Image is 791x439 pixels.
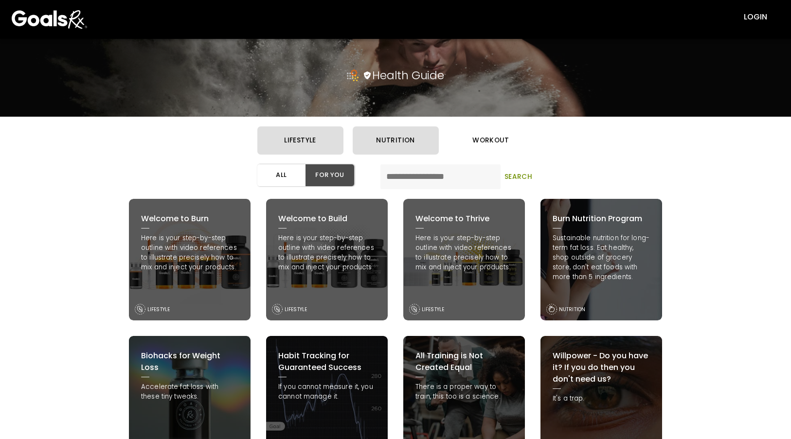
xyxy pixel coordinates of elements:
h3: Burn Nutrition Program [553,213,650,225]
button: nutrition [353,126,439,155]
p: Here is your step-by-step outline with video references to illustrate precisely how to mix and in... [141,233,238,272]
p: Sustainable nutrition for long-term fat loss. Eat healthy, shop outside of grocery store, don't e... [553,233,650,282]
img: lifestyle-logo.195ea7b6.svg [409,304,420,315]
h3: Habit Tracking for Guaranteed Success [278,350,376,373]
p: It's a trap. [553,394,650,404]
p: Here is your step-by-step outline with video references to illustrate precisely how to mix and in... [278,233,376,272]
button: For You [306,164,354,186]
img: lifestyle-logo.195ea7b6.svg [272,304,283,315]
img: nutrition-logo.1a55da5b.svg [546,304,557,315]
h3: Welcome to Build [278,213,376,225]
button: workout [448,126,534,155]
h3: All Training is Not Created Equal [415,350,513,373]
p: LIFESTYLE [285,306,307,313]
img: three-products-icon.e2ed2d85.png [347,70,359,81]
h3: Willpower - Do you have it? If you do then you don't need us? [553,350,650,385]
p: LIFESTYLE [147,306,170,313]
img: shield.c492ffd1.svg [364,71,371,79]
button: lifestyle [257,126,343,155]
p: Accelerate fat loss with these tiny tweaks. [141,382,238,402]
p: Here is your step-by-step outline with video references to illustrate precisely how to mix and in... [415,233,513,272]
p: There is a proper way to train, this too is a science. [415,382,513,402]
img: lifestyle-logo.195ea7b6.svg [135,304,145,315]
h3: Welcome to Burn [141,213,238,225]
p: LIFESTYLE [422,306,444,313]
p: If you cannot measure it, you cannot manage it. [278,382,376,402]
h2: Health Guide [372,69,444,82]
button: Search [503,164,534,189]
h3: Welcome to Thrive [415,213,513,225]
p: NUTRITION [559,306,585,313]
button: All [257,164,306,186]
h3: Biohacks for Weight Loss [141,350,238,373]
